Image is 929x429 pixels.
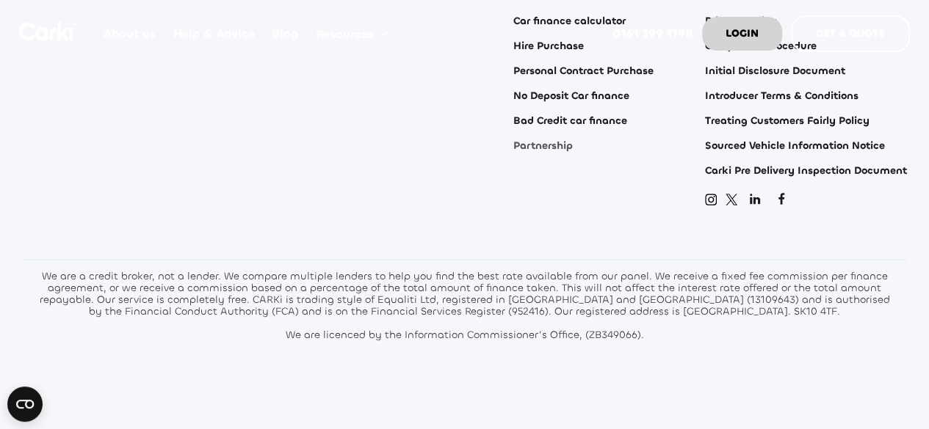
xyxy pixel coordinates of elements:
[612,26,693,41] strong: 0161 399 1798
[705,140,885,152] a: Sourced Vehicle Information Notice
[705,165,907,177] a: Carki Pre Delivery Inspection Document
[705,115,870,127] a: Treating Customers Fairly Policy
[307,6,403,62] div: Resources
[705,65,845,77] a: Initial Disclosure Document
[513,140,573,152] a: Partnership
[264,5,307,62] a: Blog
[816,26,885,40] strong: GET A QUOTE
[702,17,782,51] a: LOGIN
[95,5,165,62] a: About us
[35,271,894,341] div: We are a credit broker, not a lender. We compare multiple lenders to help you find the best rate ...
[316,26,374,43] div: Resources
[705,90,858,102] a: Introducer Terms & Conditions
[604,5,702,62] a: 0161 399 1798
[726,26,759,40] strong: LOGIN
[513,115,627,127] a: Bad Credit car finance
[7,386,43,422] button: Open CMP widget
[791,15,910,52] a: GET A QUOTE
[513,65,654,77] a: Personal Contract Purchase
[165,5,263,62] a: Help & Advice
[19,22,78,40] img: Logo
[513,90,629,102] a: No Deposit Car finance
[19,22,78,40] a: home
